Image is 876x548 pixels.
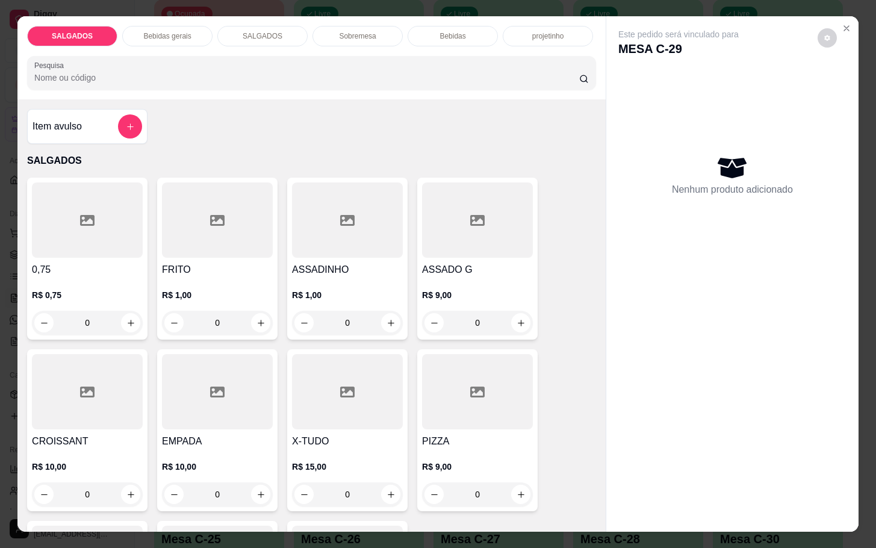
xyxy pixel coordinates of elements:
p: SALGADOS [243,31,282,41]
h4: 0,75 [32,263,143,277]
p: projetinho [532,31,564,41]
label: Pesquisa [34,60,68,70]
p: R$ 10,00 [162,461,273,473]
h4: ASSADO G [422,263,533,277]
button: add-separate-item [118,114,142,139]
p: R$ 1,00 [292,289,403,301]
button: decrease-product-quantity [164,485,184,504]
p: R$ 10,00 [32,461,143,473]
button: increase-product-quantity [511,313,530,332]
button: decrease-product-quantity [34,313,54,332]
p: R$ 9,00 [422,289,533,301]
button: increase-product-quantity [511,485,530,504]
input: Pesquisa [34,72,579,84]
button: decrease-product-quantity [164,313,184,332]
button: decrease-product-quantity [294,313,314,332]
button: increase-product-quantity [121,485,140,504]
button: decrease-product-quantity [424,313,444,332]
p: R$ 15,00 [292,461,403,473]
p: R$ 0,75 [32,289,143,301]
button: increase-product-quantity [381,313,400,332]
p: R$ 1,00 [162,289,273,301]
button: decrease-product-quantity [34,485,54,504]
button: increase-product-quantity [121,313,140,332]
h4: Item avulso [33,119,82,134]
button: decrease-product-quantity [818,28,837,48]
p: SALGADOS [52,31,93,41]
p: Nenhum produto adicionado [672,182,793,197]
p: MESA C-29 [618,40,739,57]
p: Sobremesa [339,31,376,41]
button: decrease-product-quantity [294,485,314,504]
button: Close [837,19,856,38]
h4: CROISSANT [32,434,143,449]
p: Bebidas gerais [143,31,191,41]
button: increase-product-quantity [251,313,270,332]
p: R$ 9,00 [422,461,533,473]
p: Este pedido será vinculado para [618,28,739,40]
button: increase-product-quantity [251,485,270,504]
p: Bebidas [440,31,465,41]
button: increase-product-quantity [381,485,400,504]
h4: ASSADINHO [292,263,403,277]
h4: PIZZA [422,434,533,449]
h4: X-TUDO [292,434,403,449]
h4: EMPADA [162,434,273,449]
button: decrease-product-quantity [424,485,444,504]
p: SALGADOS [27,154,596,168]
h4: FRITO [162,263,273,277]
